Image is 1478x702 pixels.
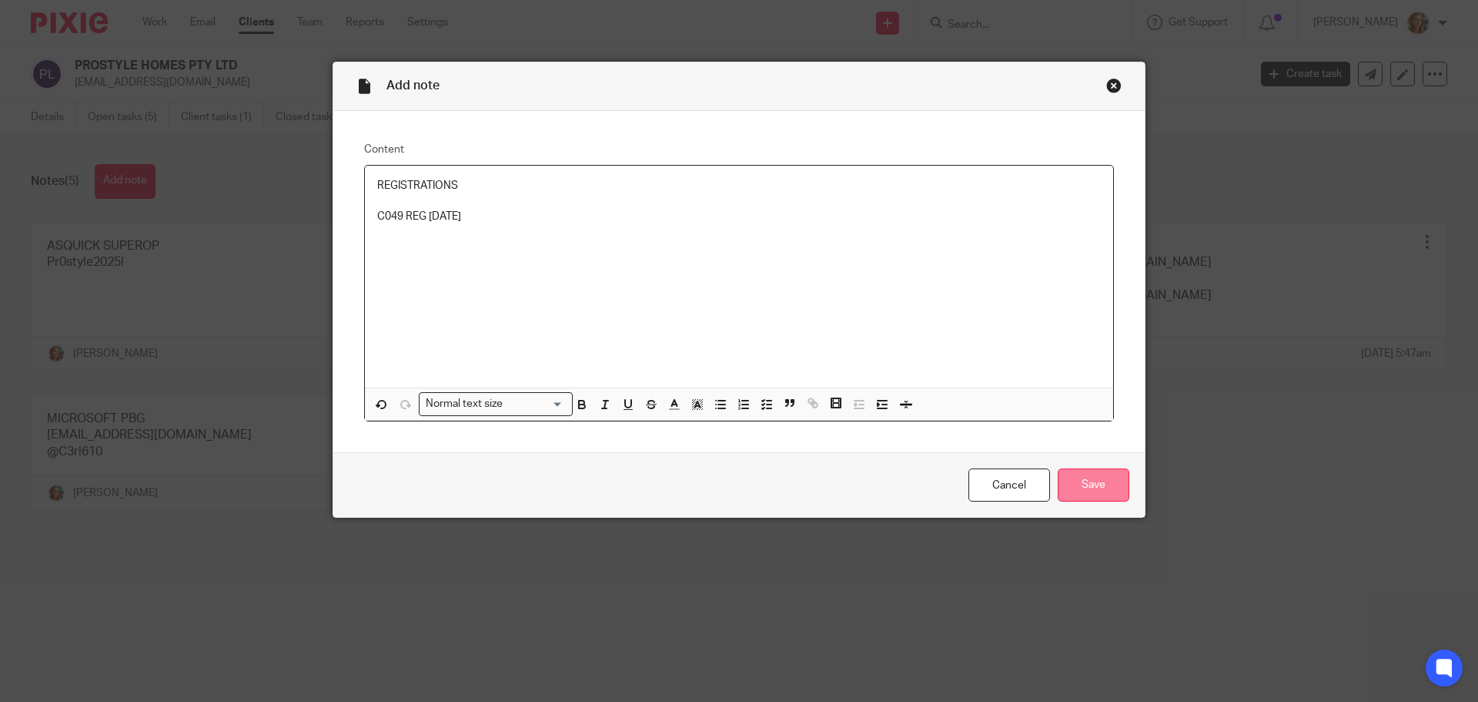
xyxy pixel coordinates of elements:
div: Search for option [419,392,573,416]
span: Normal text size [423,396,507,412]
p: REGISTRATIONS [377,178,1101,193]
label: Content [364,142,1114,157]
p: C049 REG [DATE] [377,209,1101,224]
a: Cancel [968,469,1050,502]
span: Add note [386,79,440,92]
input: Search for option [508,396,563,412]
div: Close this dialog window [1106,78,1122,93]
input: Save [1058,469,1129,502]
